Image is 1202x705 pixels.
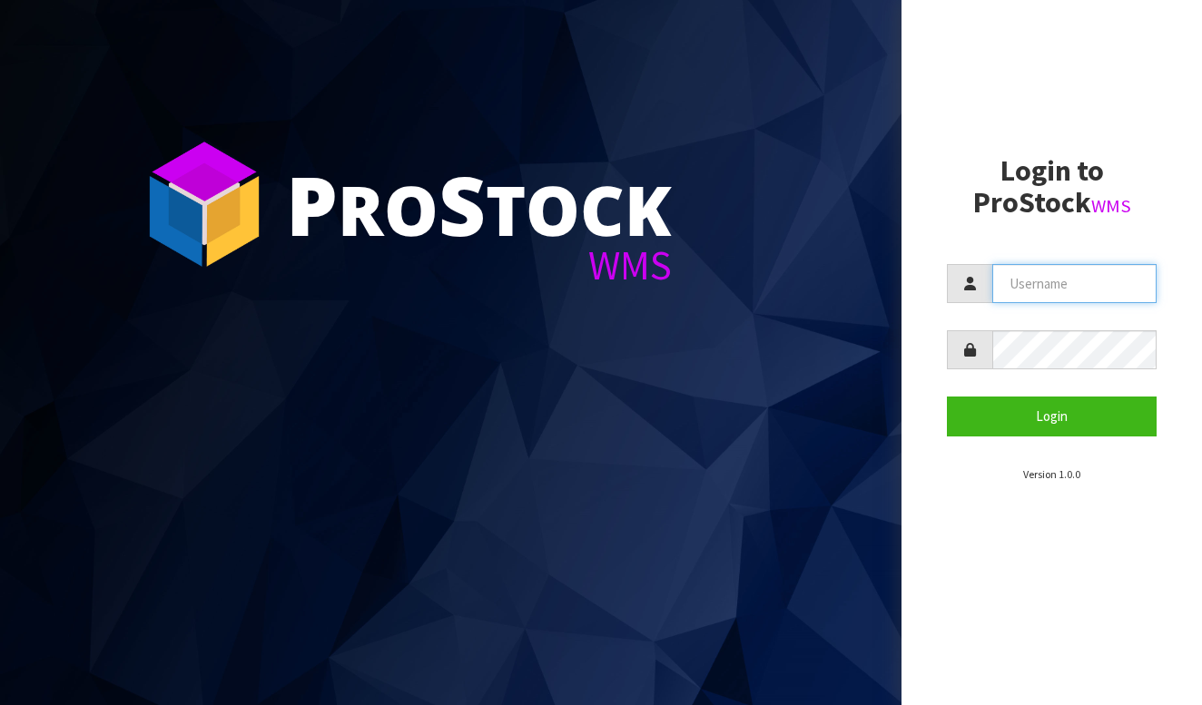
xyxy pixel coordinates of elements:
[1023,467,1080,481] small: Version 1.0.0
[286,163,672,245] div: ro tock
[1091,194,1131,218] small: WMS
[286,245,672,286] div: WMS
[136,136,272,272] img: ProStock Cube
[947,397,1157,436] button: Login
[438,149,486,259] span: S
[992,264,1157,303] input: Username
[947,155,1157,219] h2: Login to ProStock
[286,149,338,259] span: P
